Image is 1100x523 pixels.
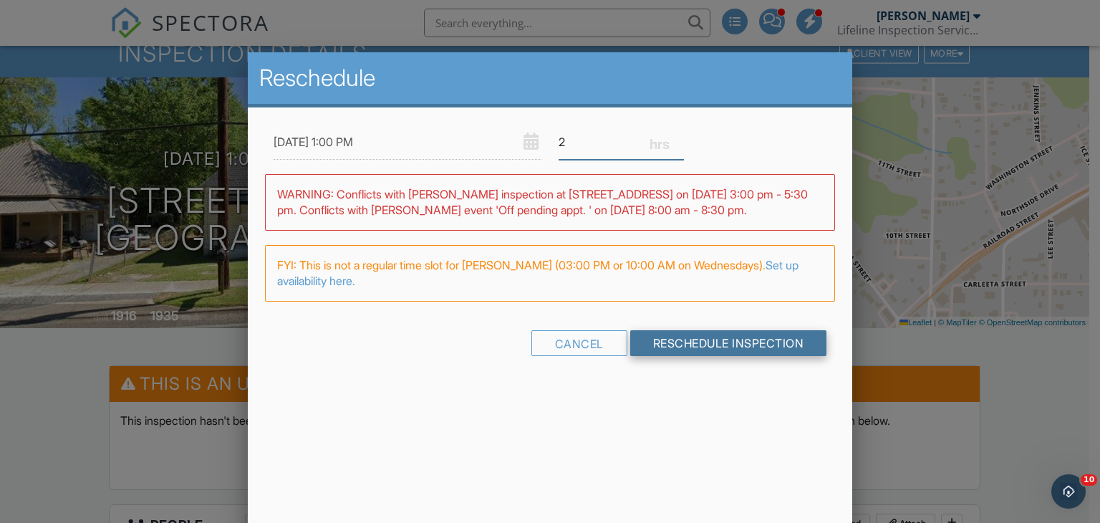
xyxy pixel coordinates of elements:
h2: Reschedule [259,64,841,92]
iframe: Intercom live chat [1051,474,1086,509]
div: Cancel [531,330,627,356]
input: Reschedule Inspection [630,330,827,356]
div: WARNING: Conflicts with [PERSON_NAME] inspection at [STREET_ADDRESS] on [DATE] 3:00 pm - 5:30 pm.... [265,174,836,231]
div: FYI: This is not a regular time slot for [PERSON_NAME] (03:00 PM or 10:00 AM on Wednesdays). [265,245,836,302]
span: 10 [1081,474,1097,486]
